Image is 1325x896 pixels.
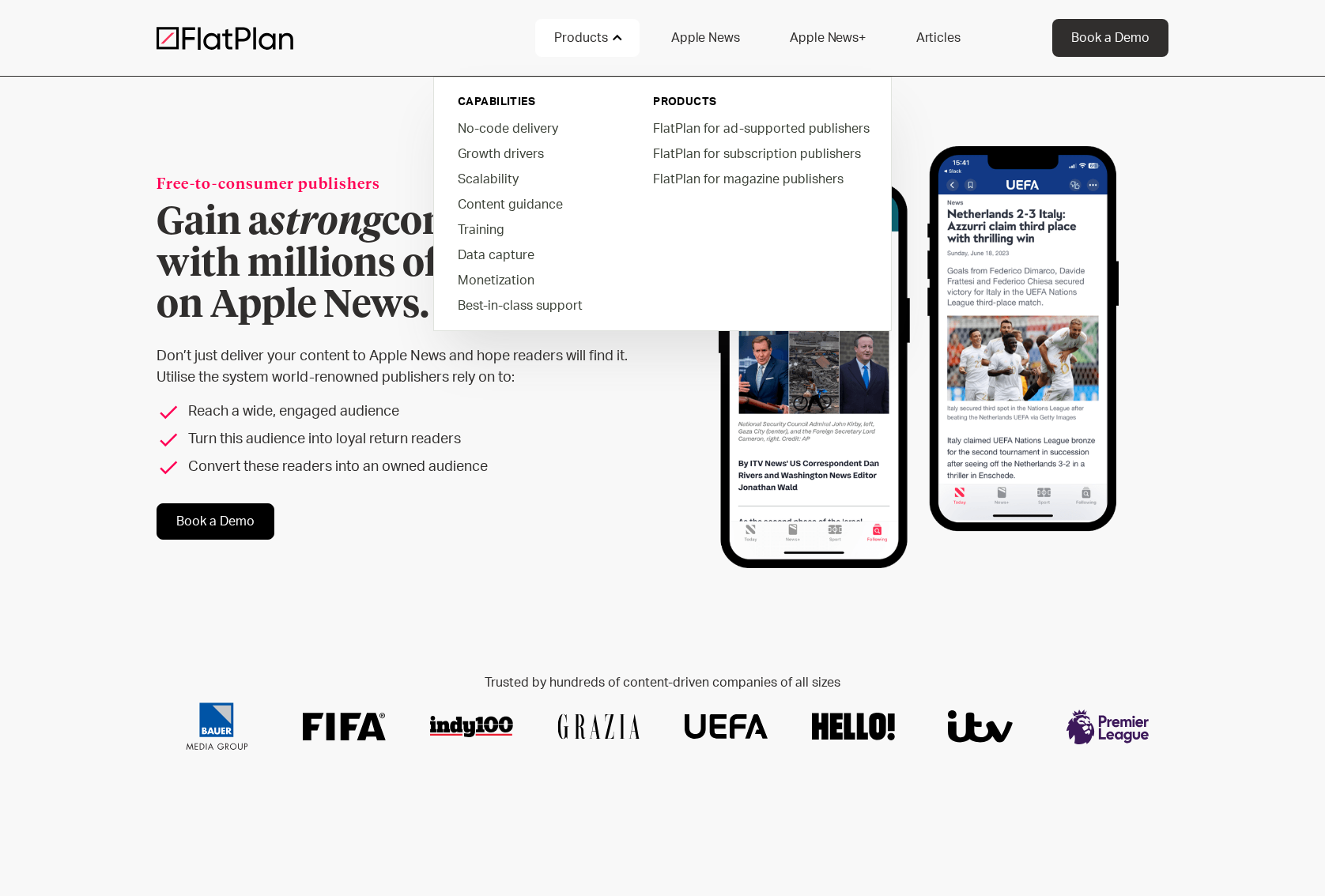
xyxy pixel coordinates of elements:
[445,216,625,242] a: Training
[458,94,612,110] div: capabilities
[640,166,880,191] a: FlatPlan for magazine publishers
[445,166,625,191] a: Scalability
[445,292,625,318] a: Best-in-class support
[445,267,625,292] a: Monetization
[445,191,625,216] a: Content guidance
[1071,28,1149,47] div: Book a Demo
[157,429,656,450] li: Turn this audience into loyal return readers
[771,19,884,57] a: Apple News+
[640,141,880,166] a: FlatPlan for subscription publishers
[897,19,980,57] a: Articles
[445,115,625,141] a: No-code delivery
[157,346,656,389] p: Don’t just deliver your content to Apple News and hope readers will find it. Utilise the system w...
[157,175,656,196] div: Free-to-consumer publishers
[445,141,625,166] a: Growth drivers
[445,242,625,267] a: Data capture
[157,401,656,423] li: Reach a wide, engaged audience
[652,19,758,57] a: Apple News
[1052,19,1168,57] a: Book a Demo
[433,71,892,331] nav: Products
[157,503,274,540] a: Book a Demo
[640,115,880,141] a: FlatPlan for ad-supported publishers
[157,457,656,478] li: Convert these readers into an owned audience
[535,19,640,57] div: Products
[157,202,656,327] h1: Gain a connection with millions of readers on Apple News.
[554,28,608,47] div: Products
[157,676,1168,691] h2: Trusted by hundreds of content-driven companies of all sizes
[269,204,382,242] em: strong
[653,94,867,110] div: PRODUCTS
